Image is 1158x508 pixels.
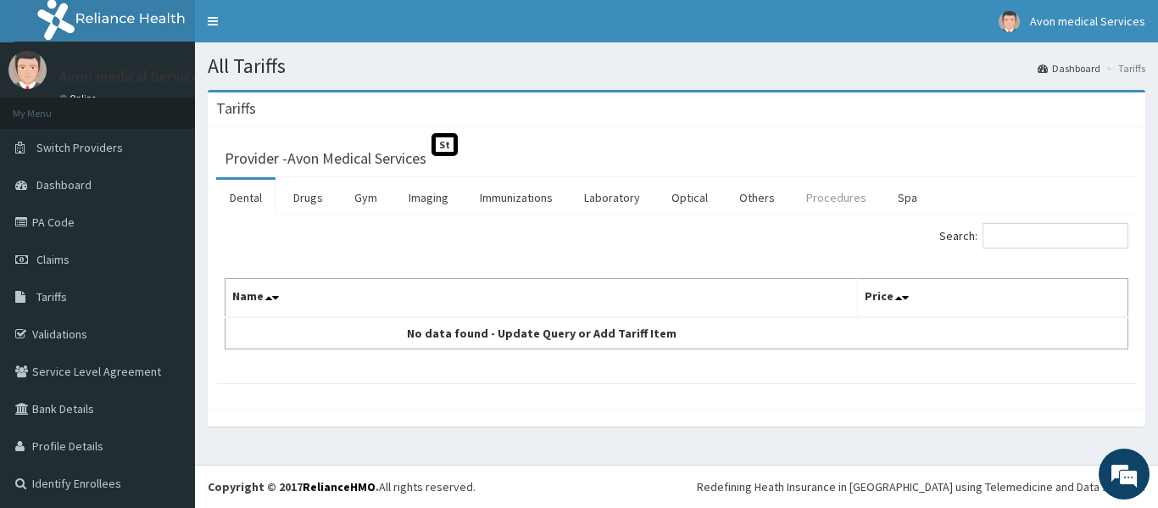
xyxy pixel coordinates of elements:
[36,140,123,155] span: Switch Providers
[466,180,566,215] a: Immunizations
[225,317,858,349] td: No data found - Update Query or Add Tariff Item
[8,51,47,89] img: User Image
[999,11,1020,32] img: User Image
[216,180,276,215] a: Dental
[697,478,1145,495] div: Redefining Heath Insurance in [GEOGRAPHIC_DATA] using Telemedicine and Data Science!
[36,177,92,193] span: Dashboard
[341,180,391,215] a: Gym
[726,180,788,215] a: Others
[884,180,931,215] a: Spa
[983,223,1128,248] input: Search:
[1030,14,1145,29] span: Avon medical Services
[216,101,256,116] h3: Tariffs
[225,279,858,318] th: Name
[857,279,1128,318] th: Price
[939,223,1128,248] label: Search:
[1102,61,1145,75] li: Tariffs
[59,92,100,104] a: Online
[59,69,207,84] p: Avon medical Services
[280,180,337,215] a: Drugs
[571,180,654,215] a: Laboratory
[36,289,67,304] span: Tariffs
[303,479,376,494] a: RelianceHMO
[208,55,1145,77] h1: All Tariffs
[225,151,426,166] h3: Provider - Avon Medical Services
[395,180,462,215] a: Imaging
[195,465,1158,508] footer: All rights reserved.
[793,180,880,215] a: Procedures
[208,479,379,494] strong: Copyright © 2017 .
[1038,61,1100,75] a: Dashboard
[431,133,458,156] span: St
[658,180,721,215] a: Optical
[36,252,70,267] span: Claims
